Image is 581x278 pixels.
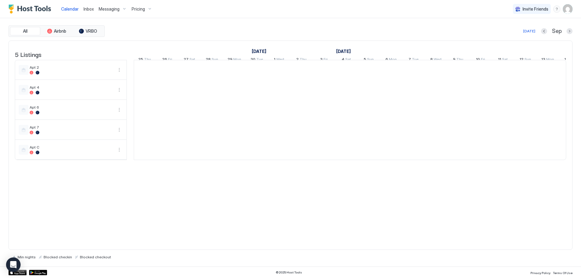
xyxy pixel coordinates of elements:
[10,27,40,35] button: All
[502,57,508,63] span: Sat
[345,57,351,63] span: Sat
[204,56,220,64] a: September 28, 2025
[250,47,268,56] a: September 10, 2025
[518,56,533,64] a: October 12, 2025
[182,56,197,64] a: September 27, 2025
[18,255,36,259] span: Min nights
[566,28,573,34] button: Next month
[226,56,243,64] a: September 29, 2025
[553,5,560,13] div: menu
[73,27,103,35] button: VRBO
[116,66,123,74] button: More options
[451,56,465,64] a: October 9, 2025
[54,28,66,34] span: Airbnb
[319,56,329,64] a: October 3, 2025
[8,270,27,275] div: App Store
[434,57,441,63] span: Wed
[364,57,366,63] span: 5
[295,56,308,64] a: October 2, 2025
[116,126,123,133] div: menu
[530,271,550,275] span: Privacy Policy
[86,28,97,34] span: VRBO
[116,106,123,113] div: menu
[367,57,374,63] span: Sun
[522,28,536,35] button: [DATE]
[61,6,79,12] a: Calendar
[524,57,531,63] span: Sun
[15,50,41,59] span: 5 Listings
[553,269,573,276] a: Terms Of Use
[523,28,535,34] div: [DATE]
[132,6,145,12] span: Pricing
[384,56,398,64] a: October 6, 2025
[144,57,151,63] span: Thu
[498,57,501,63] span: 11
[412,57,419,63] span: Tue
[116,126,123,133] button: More options
[30,145,113,149] span: Apt C
[335,47,352,56] a: October 1, 2025
[116,146,123,153] div: menu
[541,28,547,34] button: Previous month
[552,28,562,35] span: Sep
[41,27,72,35] button: Airbnb
[429,56,443,64] a: October 8, 2025
[320,57,323,63] span: 3
[520,57,524,63] span: 12
[6,257,21,272] div: Open Intercom Messenger
[161,56,174,64] a: September 26, 2025
[276,270,302,274] span: © 2025 Host Tools
[553,271,573,275] span: Terms Of Use
[29,270,47,275] a: Google Play Store
[206,57,211,63] span: 28
[233,57,241,63] span: Mon
[168,57,172,63] span: Fri
[138,57,143,63] span: 25
[274,57,275,63] span: 1
[8,25,105,37] div: tab-group
[23,28,28,34] span: All
[540,56,556,64] a: October 13, 2025
[137,56,153,64] a: September 25, 2025
[481,57,485,63] span: Fri
[30,85,113,90] span: Apt 4
[30,65,113,70] span: Apt 2
[564,57,569,63] span: 14
[276,57,284,63] span: Wed
[116,86,123,93] button: More options
[249,56,264,64] a: September 30, 2025
[474,56,487,64] a: October 10, 2025
[362,56,375,64] a: October 5, 2025
[99,6,120,12] span: Messaging
[389,57,397,63] span: Mon
[84,6,94,12] a: Inbox
[523,6,548,12] span: Invite Friends
[476,57,480,63] span: 10
[44,255,72,259] span: Blocked checkin
[251,57,255,63] span: 30
[116,66,123,74] div: menu
[116,86,123,93] div: menu
[162,57,167,63] span: 26
[453,57,455,63] span: 9
[8,5,54,14] a: Host Tools Logo
[563,56,578,64] a: October 14, 2025
[189,57,195,63] span: Sat
[212,57,218,63] span: Sun
[546,57,554,63] span: Mon
[386,57,388,63] span: 6
[456,57,463,63] span: Thu
[184,57,189,63] span: 27
[30,105,113,110] span: Apt 6
[256,57,263,63] span: Tue
[409,57,411,63] span: 7
[80,255,111,259] span: Blocked checkout
[30,125,113,129] span: Apt 7
[541,57,545,63] span: 13
[530,269,550,276] a: Privacy Policy
[323,57,328,63] span: Fri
